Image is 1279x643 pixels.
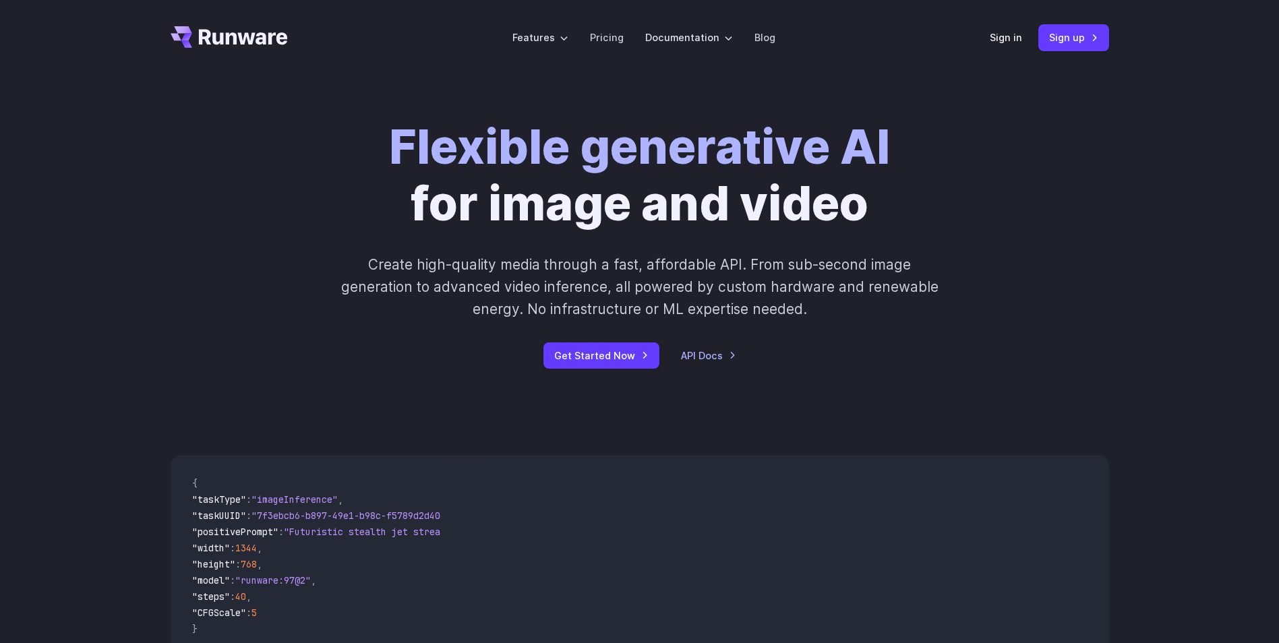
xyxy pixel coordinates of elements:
[192,590,230,603] span: "steps"
[389,119,890,232] h1: for image and video
[230,542,235,554] span: :
[246,493,251,506] span: :
[246,607,251,619] span: :
[246,590,251,603] span: ,
[192,623,198,635] span: }
[235,590,246,603] span: 40
[241,558,257,570] span: 768
[590,30,624,45] a: Pricing
[251,510,456,522] span: "7f3ebcb6-b897-49e1-b98c-f5789d2d40d7"
[192,510,246,522] span: "taskUUID"
[339,253,940,321] p: Create high-quality media through a fast, affordable API. From sub-second image generation to adv...
[235,558,241,570] span: :
[251,493,338,506] span: "imageInference"
[192,607,246,619] span: "CFGScale"
[990,30,1022,45] a: Sign in
[284,526,775,538] span: "Futuristic stealth jet streaking through a neon-lit cityscape with glowing purple exhaust"
[192,526,278,538] span: "positivePrompt"
[230,574,235,586] span: :
[311,574,316,586] span: ,
[754,30,775,45] a: Blog
[230,590,235,603] span: :
[257,542,262,554] span: ,
[192,477,198,489] span: {
[171,26,288,48] a: Go to /
[389,118,890,175] strong: Flexible generative AI
[192,574,230,586] span: "model"
[681,348,736,363] a: API Docs
[543,342,659,369] a: Get Started Now
[235,574,311,586] span: "runware:97@2"
[338,493,343,506] span: ,
[246,510,251,522] span: :
[512,30,568,45] label: Features
[251,607,257,619] span: 5
[645,30,733,45] label: Documentation
[192,493,246,506] span: "taskType"
[192,558,235,570] span: "height"
[235,542,257,554] span: 1344
[278,526,284,538] span: :
[192,542,230,554] span: "width"
[1038,24,1109,51] a: Sign up
[257,558,262,570] span: ,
